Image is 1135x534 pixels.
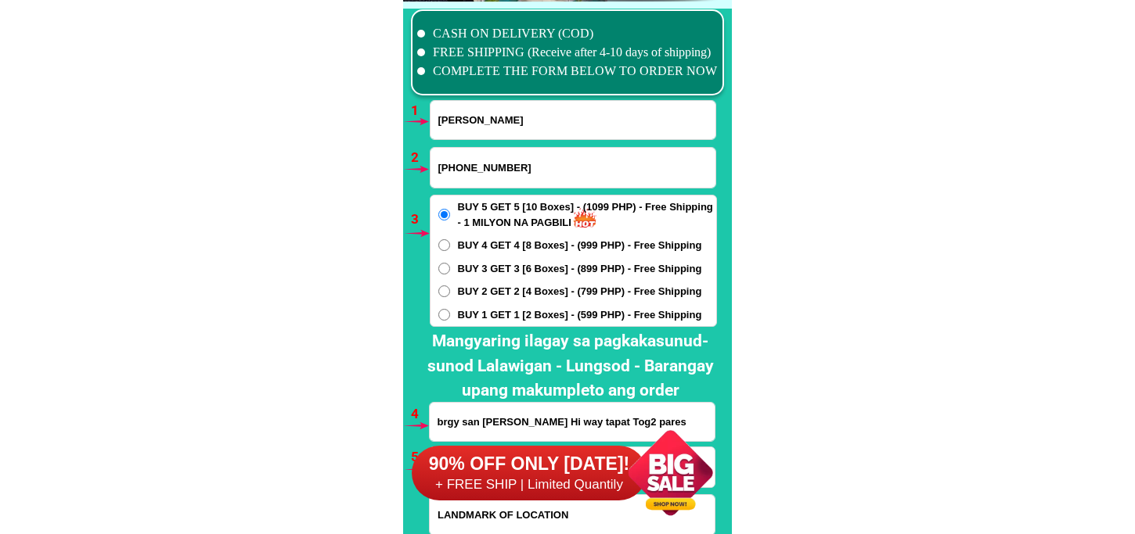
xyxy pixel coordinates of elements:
h6: 90% OFF ONLY [DATE]! [412,453,647,476]
input: BUY 1 GET 1 [2 Boxes] - (599 PHP) - Free Shipping [438,309,450,321]
li: FREE SHIPPING (Receive after 4-10 days of shipping) [417,43,718,62]
input: Input full_name [431,101,715,139]
h6: 5 [411,447,429,468]
h6: 3 [411,210,429,230]
input: BUY 2 GET 2 [4 Boxes] - (799 PHP) - Free Shipping [438,285,450,297]
input: BUY 4 GET 4 [8 Boxes] - (999 PHP) - Free Shipping [438,239,450,251]
span: BUY 2 GET 2 [4 Boxes] - (799 PHP) - Free Shipping [458,284,702,299]
input: Input phone_number [431,148,715,188]
li: COMPLETE THE FORM BELOW TO ORDER NOW [417,62,718,81]
span: BUY 3 GET 3 [6 Boxes] - (899 PHP) - Free Shipping [458,261,702,277]
h6: 4 [411,404,429,425]
h6: 1 [411,101,429,121]
input: BUY 5 GET 5 [10 Boxes] - (1099 PHP) - Free Shipping - 1 MILYON NA PAGBILI [438,209,450,220]
h6: + FREE SHIP | Limited Quantily [412,476,647,493]
input: BUY 3 GET 3 [6 Boxes] - (899 PHP) - Free Shipping [438,263,450,274]
h2: Mangyaring ilagay sa pagkakasunud-sunod Lalawigan - Lungsod - Barangay upang makumpleto ang order [416,329,725,403]
span: BUY 5 GET 5 [10 Boxes] - (1099 PHP) - Free Shipping - 1 MILYON NA PAGBILI [458,199,716,230]
span: BUY 4 GET 4 [8 Boxes] - (999 PHP) - Free Shipping [458,238,702,253]
h6: 2 [411,148,429,168]
li: CASH ON DELIVERY (COD) [417,24,718,43]
span: BUY 1 GET 1 [2 Boxes] - (599 PHP) - Free Shipping [458,307,702,323]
